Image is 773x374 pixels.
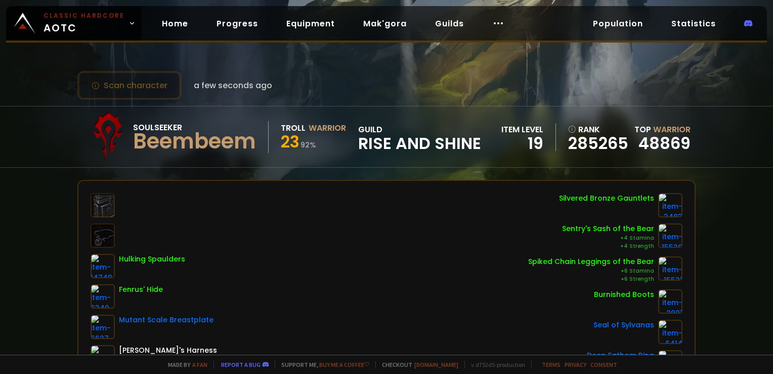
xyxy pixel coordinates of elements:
[590,361,617,368] a: Consent
[133,121,256,134] div: Soulseeker
[119,315,213,325] div: Mutant Scale Breastplate
[658,289,682,314] img: item-2991
[309,122,346,134] div: Warrior
[414,361,458,368] a: [DOMAIN_NAME]
[542,361,561,368] a: Terms
[658,320,682,344] img: item-6414
[133,134,256,149] div: Beembeem
[528,275,654,283] div: +6 Strength
[562,242,654,250] div: +4 Strength
[44,11,124,20] small: Classic Hardcore
[91,284,115,309] img: item-6340
[594,289,654,300] div: Burnished Boots
[281,130,299,153] span: 23
[638,132,691,155] a: 48869
[501,136,543,151] div: 19
[587,350,654,361] div: Deep Fathom Ring
[358,136,481,151] span: Rise and Shine
[281,122,306,134] div: Troll
[658,256,682,281] img: item-15521
[119,345,217,356] div: [PERSON_NAME]'s Harness
[319,361,369,368] a: Buy me a coffee
[192,361,207,368] a: a fan
[154,13,196,34] a: Home
[658,223,682,248] img: item-15528
[585,13,651,34] a: Population
[355,13,415,34] a: Mak'gora
[358,123,481,151] div: guild
[663,13,724,34] a: Statistics
[162,361,207,368] span: Made by
[559,193,654,204] div: Silvered Bronze Gauntlets
[501,123,543,136] div: item level
[119,284,163,295] div: Fenrus' Hide
[568,136,628,151] a: 285265
[208,13,266,34] a: Progress
[658,193,682,217] img: item-3483
[91,254,115,278] img: item-14749
[194,79,272,92] span: a few seconds ago
[77,71,182,100] button: Scan character
[562,223,654,234] div: Sentry's Sash of the Bear
[275,361,369,368] span: Support me,
[119,254,185,265] div: Hulking Spaulders
[634,123,691,136] div: Top
[528,256,654,267] div: Spiked Chain Leggings of the Bear
[593,320,654,330] div: Seal of Sylvanas
[221,361,261,368] a: Report a bug
[568,123,628,136] div: rank
[565,361,586,368] a: Privacy
[6,6,142,41] a: Classic HardcoreAOTC
[528,267,654,275] div: +6 Stamina
[427,13,472,34] a: Guilds
[300,140,316,150] small: 92 %
[44,11,124,35] span: AOTC
[464,361,525,368] span: v. d752d5 - production
[91,315,115,339] img: item-6627
[278,13,343,34] a: Equipment
[653,124,691,135] span: Warrior
[375,361,458,368] span: Checkout
[562,234,654,242] div: +4 Stamina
